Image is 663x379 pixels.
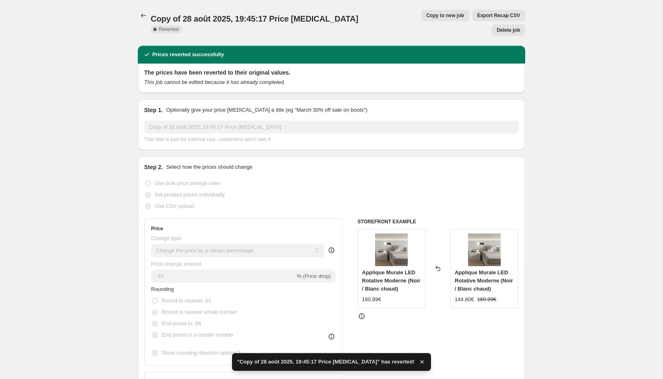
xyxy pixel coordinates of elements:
[358,218,519,225] h6: STOREFRONT EXAMPLE
[477,12,520,19] span: Export Recap CSV
[144,68,519,77] h2: The prices have been reverted to their original values.
[362,269,420,292] span: Applique Murale LED Rotative Moderne (Noir / Blanc chaud)
[162,309,237,315] span: Round to nearest whole number
[144,163,163,171] h2: Step 2.
[166,106,367,114] p: Optionally give your price [MEDICAL_DATA] a title (eg "March 30% off sale on boots")
[159,26,179,33] span: Reverted
[151,14,358,23] span: Copy of 28 août 2025, 19:45:17 Price [MEDICAL_DATA]
[468,234,501,266] img: S7eeaa845240844b28ae7dcddfe62862bT_80x.webp
[162,320,201,326] span: End prices in .99
[162,332,234,338] span: End prices in a certain number
[144,106,163,114] h2: Step 1.
[155,180,220,186] span: Use bulk price change rules
[152,51,224,59] h2: Prices reverted successfully
[144,79,285,85] i: This job cannot be edited because it has already completed.
[297,273,331,279] span: % (Price drop)
[472,10,525,21] button: Export Recap CSV
[138,10,149,21] button: Price change jobs
[155,192,225,198] span: Set product prices individually
[421,10,469,21] button: Copy to new job
[151,286,174,292] span: Rounding
[375,234,408,266] img: S7eeaa845240844b28ae7dcddfe62862bT_80x.webp
[455,269,513,292] span: Applique Murale LED Rotative Moderne (Noir / Blanc chaud)
[144,121,519,134] input: 30% off holiday sale
[162,350,240,356] span: Show rounding direction options?
[151,270,295,283] input: -15
[162,297,211,304] span: Round to nearest .01
[497,27,520,33] span: Delete job
[151,225,163,232] h3: Price
[426,12,464,19] span: Copy to new job
[492,24,525,36] button: Delete job
[455,295,474,304] div: 144.80€
[155,203,194,209] span: Use CSV upload
[237,358,414,366] span: "Copy of 28 août 2025, 19:45:17 Price [MEDICAL_DATA]" has reverted!
[144,136,271,142] span: This title is just for internal use, customers won't see it
[477,295,496,304] strike: 160.89€
[151,235,181,241] span: Change type
[362,295,381,304] div: 160.89€
[166,163,252,171] p: Select how the prices should change
[327,246,336,254] div: help
[151,261,201,267] span: Price change amount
